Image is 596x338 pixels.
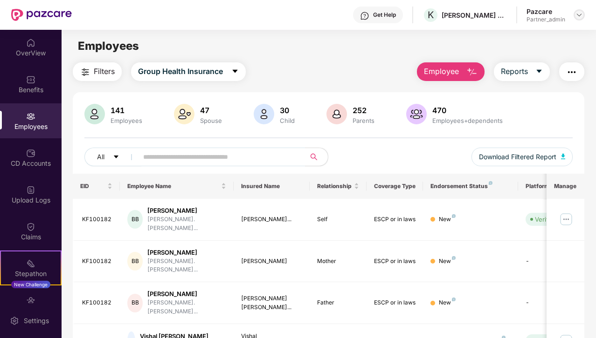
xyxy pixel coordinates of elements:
[10,316,19,325] img: svg+xml;base64,PHN2ZyBpZD0iU2V0dGluZy0yMHgyMCIgeG1sbnM9Imh0dHA6Ly93d3cudzMub3JnLzIwMDAvc3ZnIiB3aW...
[527,7,565,16] div: Pazcare
[430,117,505,124] div: Employees+dependents
[120,174,234,199] th: Employee Name
[174,104,194,124] img: svg+xml;base64,PHN2ZyB4bWxucz0iaHR0cDovL3d3dy53My5vcmcvMjAwMC9zdmciIHhtbG5zOnhsaW5rPSJodHRwOi8vd3...
[518,241,584,283] td: -
[26,38,35,47] img: svg+xml;base64,PHN2ZyBpZD0iSG9tZSIgeG1sbnM9Imh0dHA6Ly93d3cudzMub3JnLzIwMDAvc3ZnIiB3aWR0aD0iMjAiIG...
[417,62,485,81] button: Employee
[82,298,113,307] div: KF100182
[373,11,396,19] div: Get Help
[452,297,456,301] img: svg+xml;base64,PHN2ZyB4bWxucz0iaHR0cDovL3d3dy53My5vcmcvMjAwMC9zdmciIHdpZHRoPSI4IiBoZWlnaHQ9IjgiIH...
[466,67,478,78] img: svg+xml;base64,PHN2ZyB4bWxucz0iaHR0cDovL3d3dy53My5vcmcvMjAwMC9zdmciIHhtbG5zOnhsaW5rPSJodHRwOi8vd3...
[317,257,359,266] div: Mother
[147,215,226,233] div: [PERSON_NAME].[PERSON_NAME]...
[442,11,507,20] div: [PERSON_NAME] FINANCE PRIVATE LIMITED
[127,210,142,229] div: BB
[26,149,35,158] img: svg+xml;base64,PHN2ZyBpZD0iQ0RfQWNjb3VudHMiIGRhdGEtbmFtZT0iQ0QgQWNjb3VudHMiIHhtbG5zPSJodHRwOi8vd3...
[317,215,359,224] div: Self
[97,152,104,162] span: All
[127,252,142,270] div: BB
[310,174,367,199] th: Relationship
[26,296,35,305] img: svg+xml;base64,PHN2ZyBpZD0iRW5kb3JzZW1lbnRzIiB4bWxucz0iaHR0cDovL3d3dy53My5vcmcvMjAwMC9zdmciIHdpZH...
[21,316,52,325] div: Settings
[326,104,347,124] img: svg+xml;base64,PHN2ZyB4bWxucz0iaHR0cDovL3d3dy53My5vcmcvMjAwMC9zdmciIHhtbG5zOnhsaW5rPSJodHRwOi8vd3...
[147,248,226,257] div: [PERSON_NAME]
[424,66,459,77] span: Employee
[278,106,297,115] div: 30
[452,214,456,218] img: svg+xml;base64,PHN2ZyB4bWxucz0iaHR0cDovL3d3dy53My5vcmcvMjAwMC9zdmciIHdpZHRoPSI4IiBoZWlnaHQ9IjgiIH...
[147,206,226,215] div: [PERSON_NAME]
[138,66,223,77] span: Group Health Insurance
[305,148,328,166] button: search
[84,148,141,166] button: Allcaret-down
[82,215,113,224] div: KF100182
[147,290,226,298] div: [PERSON_NAME]
[428,9,434,20] span: K
[406,104,427,124] img: svg+xml;base64,PHN2ZyB4bWxucz0iaHR0cDovL3d3dy53My5vcmcvMjAwMC9zdmciIHhtbG5zOnhsaW5rPSJodHRwOi8vd3...
[527,16,565,23] div: Partner_admin
[317,183,352,190] span: Relationship
[559,212,574,227] img: manageButton
[11,9,72,21] img: New Pazcare Logo
[26,185,35,195] img: svg+xml;base64,PHN2ZyBpZD0iVXBsb2FkX0xvZ3MiIGRhdGEtbmFtZT0iVXBsb2FkIExvZ3MiIHhtbG5zPSJodHRwOi8vd3...
[317,298,359,307] div: Father
[518,282,584,324] td: -
[109,106,144,115] div: 141
[147,257,226,275] div: [PERSON_NAME].[PERSON_NAME]...
[26,75,35,84] img: svg+xml;base64,PHN2ZyBpZD0iQmVuZWZpdHMiIHhtbG5zPSJodHRwOi8vd3d3LnczLm9yZy8yMDAwL3N2ZyIgd2lkdGg9Ij...
[11,281,50,288] div: New Challenge
[131,62,246,81] button: Group Health Insurancecaret-down
[80,183,106,190] span: EID
[452,256,456,260] img: svg+xml;base64,PHN2ZyB4bWxucz0iaHR0cDovL3d3dy53My5vcmcvMjAwMC9zdmciIHdpZHRoPSI4IiBoZWlnaHQ9IjgiIH...
[501,66,528,77] span: Reports
[109,117,144,124] div: Employees
[471,148,573,166] button: Download Filtered Report
[430,106,505,115] div: 470
[439,298,456,307] div: New
[305,153,323,161] span: search
[351,117,376,124] div: Parents
[78,39,139,53] span: Employees
[430,183,510,190] div: Endorsement Status
[26,259,35,268] img: svg+xml;base64,PHN2ZyB4bWxucz0iaHR0cDovL3d3dy53My5vcmcvMjAwMC9zdmciIHdpZHRoPSIyMSIgaGVpZ2h0PSIyMC...
[575,11,583,19] img: svg+xml;base64,PHN2ZyBpZD0iRHJvcGRvd24tMzJ4MzIiIHhtbG5zPSJodHRwOi8vd3d3LnczLm9yZy8yMDAwL3N2ZyIgd2...
[367,174,423,199] th: Coverage Type
[127,183,219,190] span: Employee Name
[566,67,577,78] img: svg+xml;base64,PHN2ZyB4bWxucz0iaHR0cDovL3d3dy53My5vcmcvMjAwMC9zdmciIHdpZHRoPSIyNCIgaGVpZ2h0PSIyNC...
[73,174,120,199] th: EID
[374,215,416,224] div: ESCP or in laws
[374,298,416,307] div: ESCP or in laws
[84,104,105,124] img: svg+xml;base64,PHN2ZyB4bWxucz0iaHR0cDovL3d3dy53My5vcmcvMjAwMC9zdmciIHhtbG5zOnhsaW5rPSJodHRwOi8vd3...
[147,298,226,316] div: [PERSON_NAME].[PERSON_NAME]...
[231,68,239,76] span: caret-down
[351,106,376,115] div: 252
[526,183,577,190] div: Platform Status
[547,174,584,199] th: Manage
[278,117,297,124] div: Child
[26,112,35,121] img: svg+xml;base64,PHN2ZyBpZD0iRW1wbG95ZWVzIiB4bWxucz0iaHR0cDovL3d3dy53My5vcmcvMjAwMC9zdmciIHdpZHRoPS...
[439,215,456,224] div: New
[198,106,224,115] div: 47
[26,222,35,231] img: svg+xml;base64,PHN2ZyBpZD0iQ2xhaW0iIHhtbG5zPSJodHRwOi8vd3d3LnczLm9yZy8yMDAwL3N2ZyIgd2lkdGg9IjIwIi...
[241,257,302,266] div: [PERSON_NAME]
[241,215,302,224] div: [PERSON_NAME]...
[241,294,302,312] div: [PERSON_NAME] [PERSON_NAME]...
[535,68,543,76] span: caret-down
[1,269,61,278] div: Stepathon
[254,104,274,124] img: svg+xml;base64,PHN2ZyB4bWxucz0iaHR0cDovL3d3dy53My5vcmcvMjAwMC9zdmciIHhtbG5zOnhsaW5rPSJodHRwOi8vd3...
[127,294,142,312] div: BB
[494,62,550,81] button: Reportscaret-down
[80,67,91,78] img: svg+xml;base64,PHN2ZyB4bWxucz0iaHR0cDovL3d3dy53My5vcmcvMjAwMC9zdmciIHdpZHRoPSIyNCIgaGVpZ2h0PSIyNC...
[113,154,119,161] span: caret-down
[561,154,566,159] img: svg+xml;base64,PHN2ZyB4bWxucz0iaHR0cDovL3d3dy53My5vcmcvMjAwMC9zdmciIHhtbG5zOnhsaW5rPSJodHRwOi8vd3...
[234,174,310,199] th: Insured Name
[479,152,556,162] span: Download Filtered Report
[439,257,456,266] div: New
[198,117,224,124] div: Spouse
[94,66,115,77] span: Filters
[374,257,416,266] div: ESCP or in laws
[360,11,369,20] img: svg+xml;base64,PHN2ZyBpZD0iSGVscC0zMngzMiIgeG1sbnM9Imh0dHA6Ly93d3cudzMub3JnLzIwMDAvc3ZnIiB3aWR0aD...
[73,62,122,81] button: Filters
[82,257,113,266] div: KF100182
[489,181,492,185] img: svg+xml;base64,PHN2ZyB4bWxucz0iaHR0cDovL3d3dy53My5vcmcvMjAwMC9zdmciIHdpZHRoPSI4IiBoZWlnaHQ9IjgiIH...
[535,215,557,224] div: Verified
